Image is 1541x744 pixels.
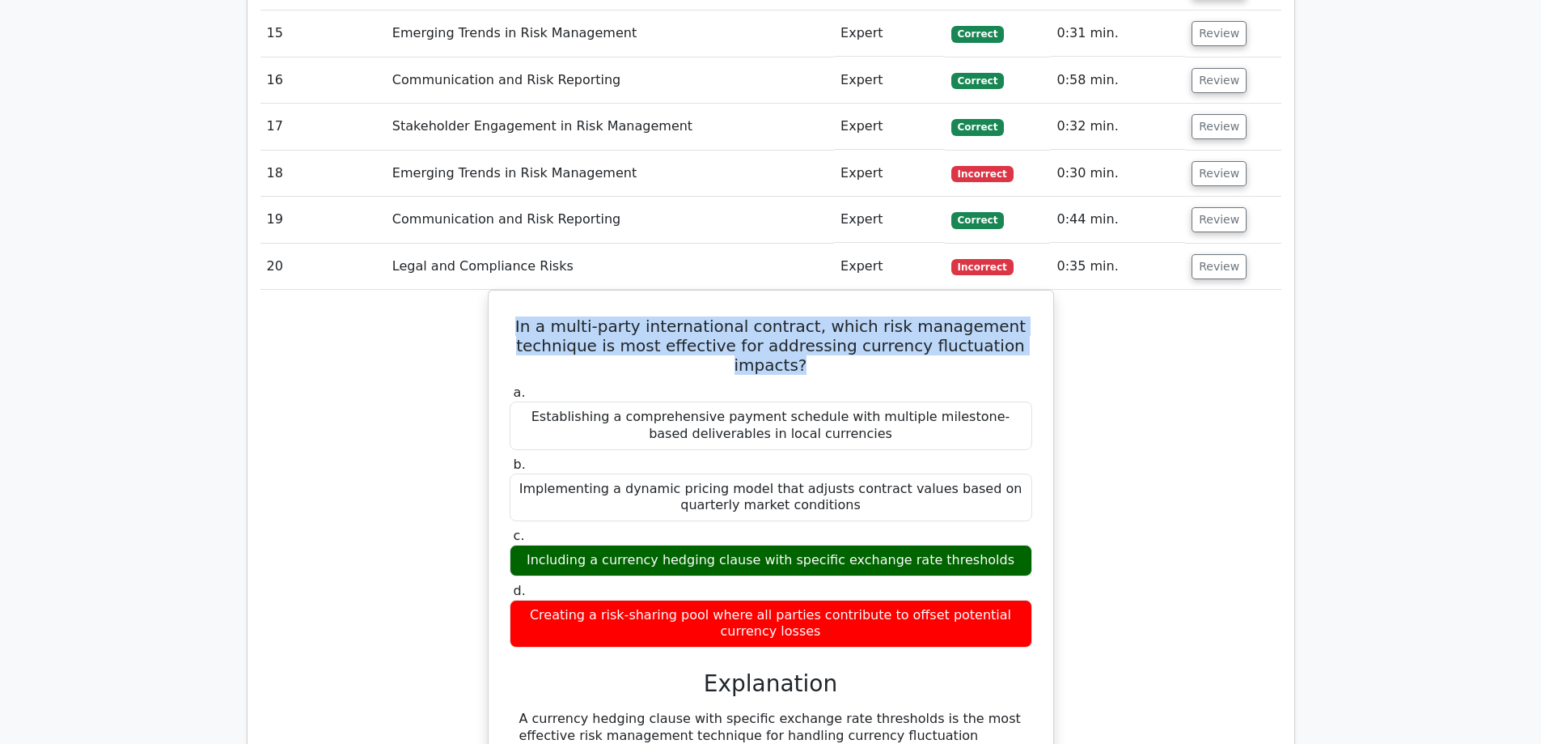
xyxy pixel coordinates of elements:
[951,259,1014,275] span: Incorrect
[834,151,945,197] td: Expert
[834,104,945,150] td: Expert
[514,457,526,472] span: b.
[386,244,834,290] td: Legal and Compliance Risks
[1192,114,1247,139] button: Review
[260,151,386,197] td: 18
[386,104,834,150] td: Stakeholder Engagement in Risk Management
[514,385,526,400] span: a.
[508,317,1034,375] h5: In a multi-party international contract, which risk management technique is most effective for ad...
[386,57,834,104] td: Communication and Risk Reporting
[510,600,1032,648] div: Creating a risk-sharing pool where all parties contribute to offset potential currency losses
[519,670,1022,698] h3: Explanation
[1192,161,1247,186] button: Review
[951,26,1004,42] span: Correct
[260,244,386,290] td: 20
[834,197,945,243] td: Expert
[1050,11,1185,57] td: 0:31 min.
[834,57,945,104] td: Expert
[260,197,386,243] td: 19
[386,151,834,197] td: Emerging Trends in Risk Management
[386,11,834,57] td: Emerging Trends in Risk Management
[510,545,1032,576] div: Including a currency hedging clause with specific exchange rate thresholds
[260,57,386,104] td: 16
[1050,57,1185,104] td: 0:58 min.
[1192,207,1247,232] button: Review
[951,212,1004,228] span: Correct
[514,583,526,598] span: d.
[1050,104,1185,150] td: 0:32 min.
[386,197,834,243] td: Communication and Risk Reporting
[951,119,1004,135] span: Correct
[951,166,1014,182] span: Incorrect
[1050,151,1185,197] td: 0:30 min.
[1192,21,1247,46] button: Review
[1192,68,1247,93] button: Review
[510,474,1032,522] div: Implementing a dynamic pricing model that adjusts contract values based on quarterly market condi...
[1050,244,1185,290] td: 0:35 min.
[834,244,945,290] td: Expert
[834,11,945,57] td: Expert
[1050,197,1185,243] td: 0:44 min.
[514,528,525,543] span: c.
[510,402,1032,450] div: Establishing a comprehensive payment schedule with multiple milestone-based deliverables in local...
[260,11,386,57] td: 15
[260,104,386,150] td: 17
[1192,254,1247,279] button: Review
[951,73,1004,89] span: Correct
